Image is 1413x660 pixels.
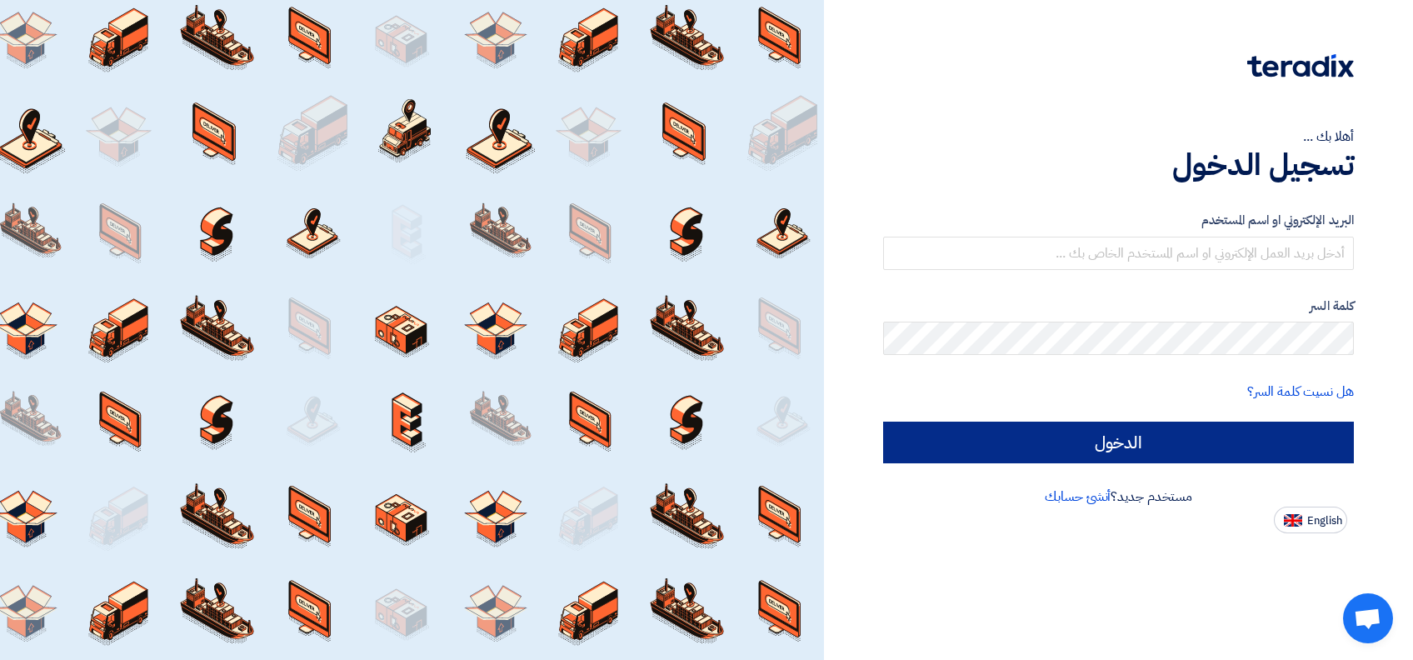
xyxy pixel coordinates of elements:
[883,211,1354,230] label: البريد الإلكتروني او اسم المستخدم
[883,127,1354,147] div: أهلا بك ...
[1247,54,1354,77] img: Teradix logo
[883,297,1354,316] label: كلمة السر
[1274,507,1347,533] button: English
[1343,593,1393,643] div: Open chat
[883,237,1354,270] input: أدخل بريد العمل الإلكتروني او اسم المستخدم الخاص بك ...
[1045,487,1111,507] a: أنشئ حسابك
[1284,514,1302,527] img: en-US.png
[883,422,1354,463] input: الدخول
[883,147,1354,183] h1: تسجيل الدخول
[1247,382,1354,402] a: هل نسيت كلمة السر؟
[1307,515,1342,527] span: English
[883,487,1354,507] div: مستخدم جديد؟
